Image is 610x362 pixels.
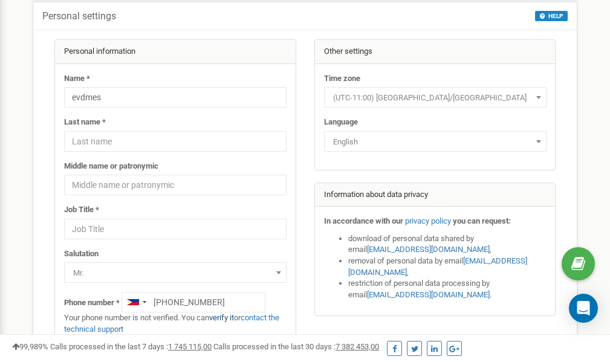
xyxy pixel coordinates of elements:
[64,161,158,172] label: Middle name or patronymic
[55,40,296,64] div: Personal information
[64,248,99,260] label: Salutation
[64,131,287,152] input: Last name
[64,117,106,128] label: Last name *
[64,297,120,309] label: Phone number *
[453,216,511,225] strong: you can request:
[209,313,234,322] a: verify it
[64,262,287,283] span: Mr.
[569,294,598,323] div: Open Intercom Messenger
[405,216,451,225] a: privacy policy
[324,131,547,152] span: English
[64,219,287,239] input: Job Title
[42,11,116,22] h5: Personal settings
[348,233,547,256] li: download of personal data shared by email ,
[324,216,403,225] strong: In accordance with our
[324,87,547,108] span: (UTC-11:00) Pacific/Midway
[367,290,490,299] a: [EMAIL_ADDRESS][DOMAIN_NAME]
[315,183,556,207] div: Information about data privacy
[50,342,212,351] span: Calls processed in the last 7 days :
[122,292,265,312] input: +1-800-555-55-55
[168,342,212,351] u: 1 745 115,00
[64,204,99,216] label: Job Title *
[328,89,542,106] span: (UTC-11:00) Pacific/Midway
[68,265,282,282] span: Mr.
[315,40,556,64] div: Other settings
[336,342,379,351] u: 7 382 453,00
[324,117,358,128] label: Language
[64,73,90,85] label: Name *
[535,11,568,21] button: HELP
[64,87,287,108] input: Name
[328,134,542,150] span: English
[213,342,379,351] span: Calls processed in the last 30 days :
[348,256,547,278] li: removal of personal data by email ,
[324,73,360,85] label: Time zone
[122,293,150,312] div: Telephone country code
[348,256,527,277] a: [EMAIL_ADDRESS][DOMAIN_NAME]
[64,313,279,334] a: contact the technical support
[64,312,287,335] p: Your phone number is not verified. You can or
[367,245,490,254] a: [EMAIL_ADDRESS][DOMAIN_NAME]
[64,175,287,195] input: Middle name or patronymic
[12,342,48,351] span: 99,989%
[348,278,547,300] li: restriction of personal data processing by email .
